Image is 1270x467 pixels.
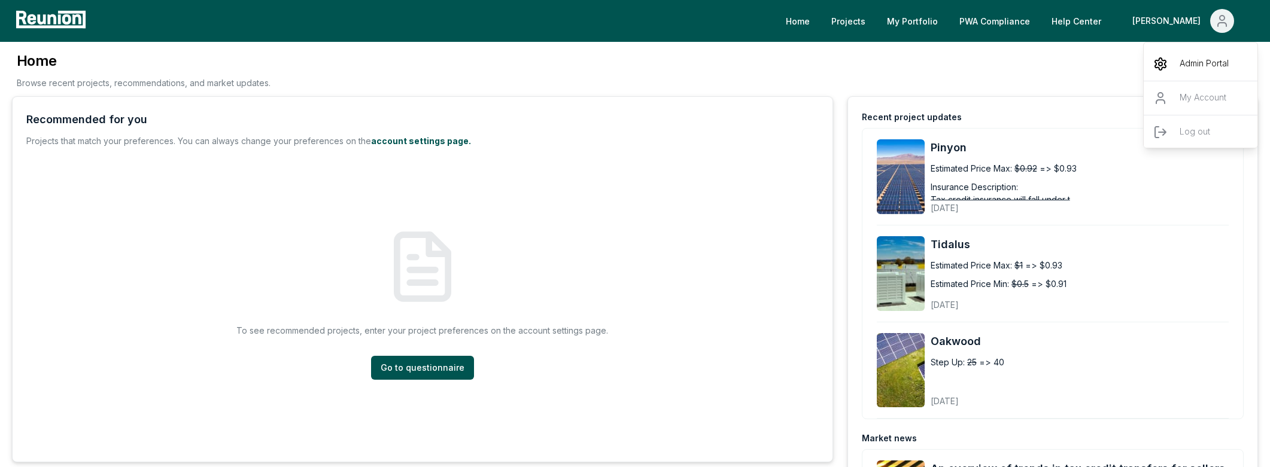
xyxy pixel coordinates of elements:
[931,193,1125,214] div: [DATE]
[371,356,474,380] a: Go to questionnaire
[967,356,977,368] span: 25
[1123,9,1244,33] button: [PERSON_NAME]
[931,162,1012,175] div: Estimated Price Max:
[1180,57,1229,71] p: Admin Portal
[931,386,1125,407] div: [DATE]
[26,136,371,146] span: Projects that match your preferences. You can always change your preferences on the
[877,9,947,33] a: My Portfolio
[877,139,925,214] img: Pinyon
[950,9,1040,33] a: PWA Compliance
[26,111,147,128] div: Recommended for you
[1014,259,1023,271] span: $1
[931,139,1229,156] a: Pinyon
[862,111,962,123] div: Recent project updates
[931,259,1012,271] div: Estimated Price Max:
[776,9,1258,33] nav: Main
[1040,162,1077,175] span: => $0.93
[822,9,875,33] a: Projects
[862,432,917,444] div: Market news
[1014,162,1037,175] span: $0.92
[1011,277,1029,290] span: $0.5
[931,277,1009,290] div: Estimated Price Min:
[931,181,1018,193] div: Insurance Description:
[931,236,1229,253] a: Tidalus
[1180,125,1210,139] p: Log out
[1025,259,1062,271] span: => $0.93
[1144,47,1259,81] a: Admin Portal
[1180,91,1226,105] p: My Account
[1144,47,1259,154] div: [PERSON_NAME]
[17,77,271,89] p: Browse recent projects, recommendations, and market updates.
[877,236,925,311] img: Tidalus
[776,9,819,33] a: Home
[17,51,271,71] h3: Home
[371,136,471,146] a: account settings page.
[931,290,1125,311] div: [DATE]
[1042,9,1111,33] a: Help Center
[877,333,925,408] img: Oakwood
[236,324,608,337] p: To see recommended projects, enter your project preferences on the account settings page.
[1031,277,1067,290] span: => $0.91
[1132,9,1205,33] div: [PERSON_NAME]
[979,356,1004,368] span: => 40
[931,356,965,368] div: Step Up:
[931,333,1229,350] a: Oakwood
